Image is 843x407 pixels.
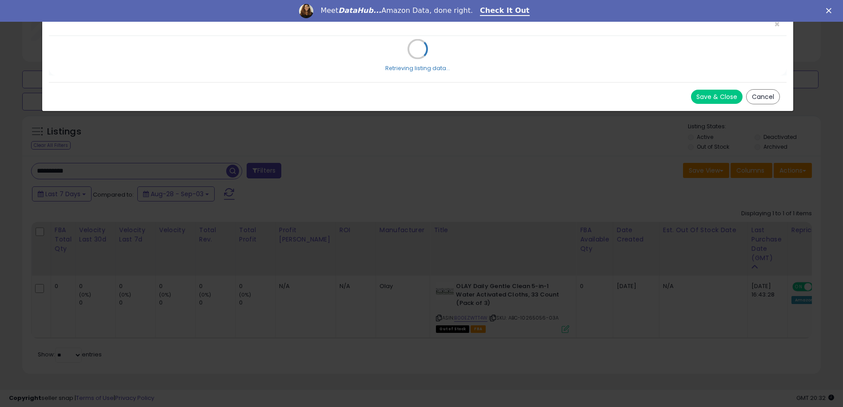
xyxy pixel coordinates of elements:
[774,18,780,31] span: ×
[338,6,381,15] i: DataHub...
[826,8,835,13] div: Close
[746,89,780,104] button: Cancel
[691,90,743,104] button: Save & Close
[385,64,450,72] div: Retrieving listing data...
[320,6,473,15] div: Meet Amazon Data, done right.
[299,4,313,18] img: Profile image for Georgie
[480,6,530,16] a: Check It Out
